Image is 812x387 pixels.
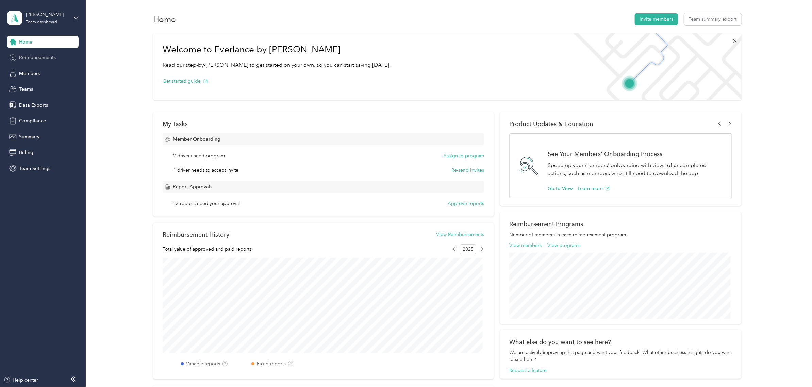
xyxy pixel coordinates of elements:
button: View Reimbursements [436,231,484,238]
button: Help center [4,376,38,384]
span: 2025 [460,244,476,254]
p: Number of members in each reimbursement program. [509,231,732,238]
label: Fixed reports [257,360,286,367]
span: Home [19,38,32,46]
iframe: Everlance-gr Chat Button Frame [774,349,812,387]
h1: Home [153,16,176,23]
h2: Reimbursement Programs [509,220,732,228]
div: [PERSON_NAME] [26,11,68,18]
span: Product Updates & Education [509,120,593,128]
button: Re-send invites [452,167,484,174]
span: Compliance [19,117,46,124]
span: Member Onboarding [173,136,220,143]
span: Team Settings [19,165,50,172]
span: Data Exports [19,102,48,109]
span: Total value of approved and paid reports [163,246,251,253]
h1: See Your Members' Onboarding Process [548,150,724,157]
span: Members [19,70,40,77]
h1: Welcome to Everlance by [PERSON_NAME] [163,44,391,55]
span: Report Approvals [173,183,212,190]
button: View members [509,242,542,249]
button: View programs [548,242,581,249]
button: Get started guide [163,78,208,85]
span: 12 reports need your approval [173,200,240,207]
button: Go to View [548,185,573,192]
div: We are actively improving this page and want your feedback. What other business insights do you w... [509,349,732,363]
span: Teams [19,86,33,93]
label: Variable reports [186,360,220,367]
button: Approve reports [448,200,484,207]
div: What else do you want to see here? [509,338,732,346]
div: Team dashboard [26,20,57,24]
button: Learn more [578,185,610,192]
div: My Tasks [163,120,484,128]
p: Speed up your members' onboarding with views of uncompleted actions, such as members who still ne... [548,161,724,178]
button: Team summary export [684,13,742,25]
button: Request a feature [509,367,547,374]
p: Read our step-by-[PERSON_NAME] to get started on your own, so you can start saving [DATE]. [163,61,391,69]
span: Reimbursements [19,54,56,61]
img: Welcome to everlance [567,33,741,100]
span: Summary [19,133,39,140]
span: 2 drivers need program [173,152,225,159]
button: Assign to program [444,152,484,159]
span: 1 driver needs to accept invite [173,167,238,174]
span: Billing [19,149,33,156]
button: Invite members [635,13,678,25]
h2: Reimbursement History [163,231,229,238]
